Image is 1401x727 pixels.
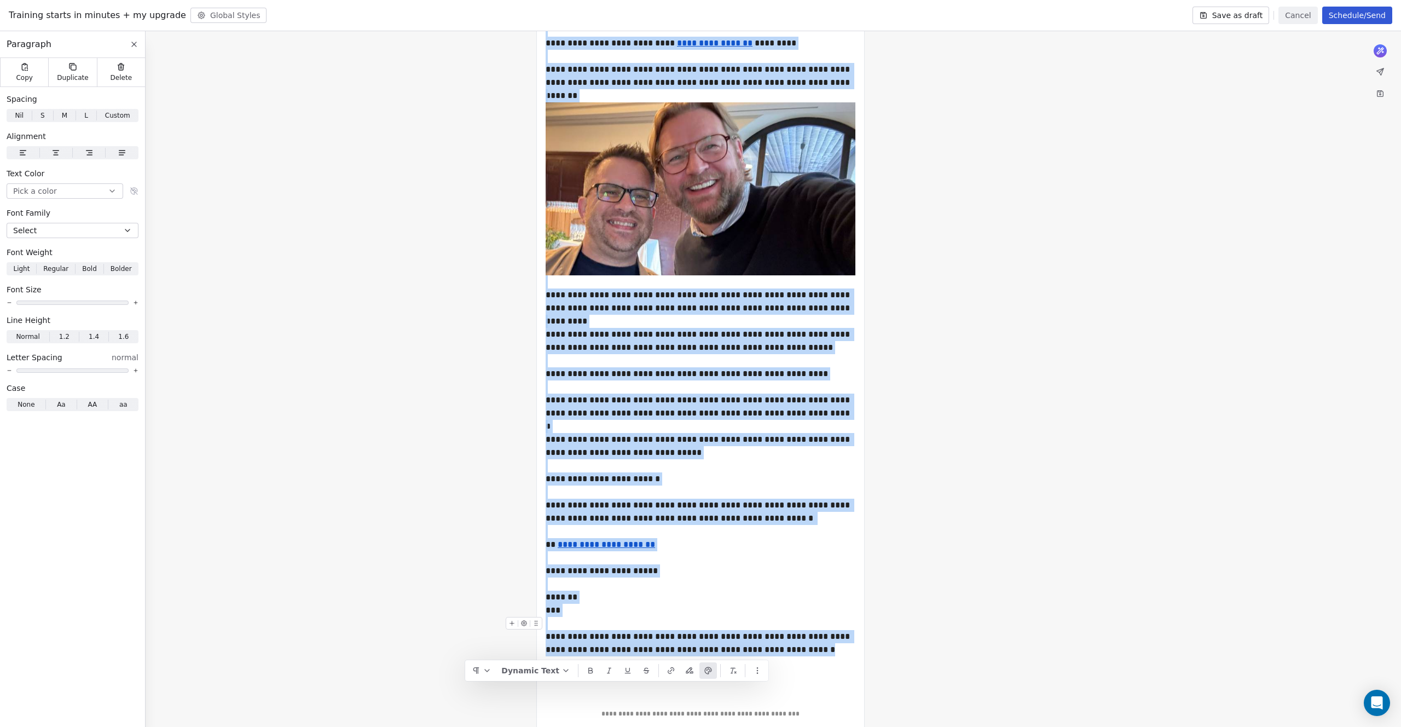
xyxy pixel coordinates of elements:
span: 1.4 [89,332,99,342]
span: Delete [111,73,132,82]
button: Dynamic Text [497,662,575,679]
button: Pick a color [7,183,123,199]
span: M [62,111,67,120]
span: Aa [57,400,66,409]
span: AA [88,400,97,409]
button: Schedule/Send [1322,7,1392,24]
span: Case [7,383,25,394]
button: Cancel [1278,7,1317,24]
span: Bolder [111,264,132,274]
span: Copy [16,73,33,82]
span: None [18,400,34,409]
button: Global Styles [190,8,267,23]
span: Alignment [7,131,46,142]
span: 1.6 [118,332,129,342]
span: Paragraph [7,38,51,51]
span: normal [112,352,138,363]
span: Spacing [7,94,37,105]
span: Regular [43,264,68,274]
span: Font Family [7,207,50,218]
span: Duplicate [57,73,88,82]
span: Font Size [7,284,42,295]
span: Custom [105,111,130,120]
span: L [84,111,88,120]
span: 1.2 [59,332,70,342]
span: aa [119,400,128,409]
span: Bold [82,264,97,274]
span: Select [13,225,37,236]
span: S [40,111,45,120]
span: Line Height [7,315,50,326]
span: Nil [15,111,24,120]
span: Training starts in minutes + my upgrade [9,9,186,22]
span: Font Weight [7,247,53,258]
span: Letter Spacing [7,352,62,363]
div: Open Intercom Messenger [1364,690,1390,716]
span: Text Color [7,168,44,179]
span: Light [13,264,30,274]
button: Save as draft [1192,7,1270,24]
span: Normal [16,332,39,342]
